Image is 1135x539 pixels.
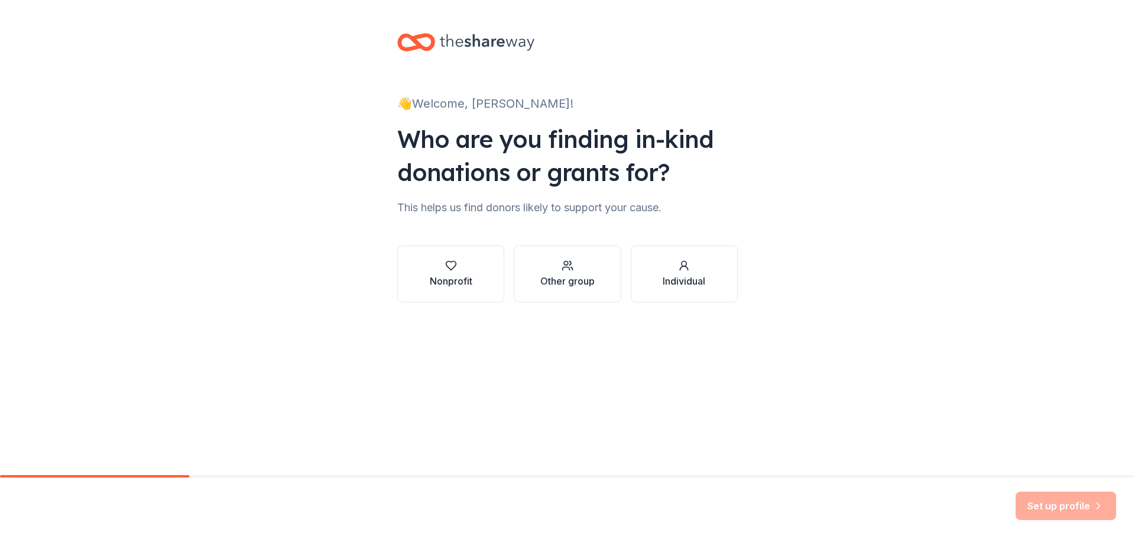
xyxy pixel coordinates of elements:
button: Other group [514,246,621,302]
div: 👋 Welcome, [PERSON_NAME]! [397,94,738,113]
div: Other group [540,274,595,288]
button: Individual [631,246,738,302]
button: Nonprofit [397,246,504,302]
div: Who are you finding in-kind donations or grants for? [397,122,738,189]
div: Individual [663,274,705,288]
div: This helps us find donors likely to support your cause. [397,198,738,217]
div: Nonprofit [430,274,472,288]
